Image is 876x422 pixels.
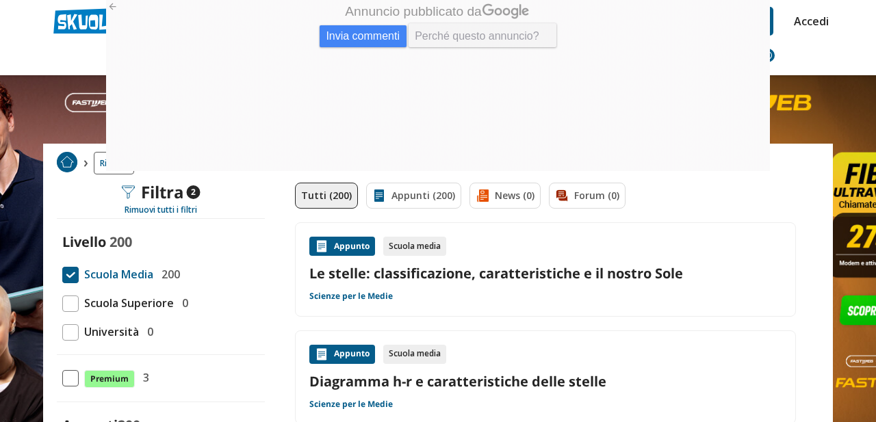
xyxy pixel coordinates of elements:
[309,291,393,302] a: Scienze per le Medie
[383,345,446,364] div: Scuola media
[62,233,106,251] label: Livello
[309,372,782,391] a: Diagramma h-r e caratteristiche delle stelle
[109,233,132,251] span: 200
[302,23,451,47] span: Perché questo annuncio?
[295,183,358,209] a: Tutti (200)
[84,370,135,388] span: Premium
[239,4,376,18] span: Annuncio pubblicato da
[794,7,823,36] a: Accedi
[383,237,446,256] div: Scuola media
[315,239,328,253] img: Appunti contenuto
[309,345,375,364] div: Appunto
[79,265,153,283] span: Scuola Media
[122,183,201,202] div: Filtra
[57,152,77,174] a: Home
[79,294,174,312] span: Scuola Superiore
[57,205,265,215] div: Rimuovi tutti i filtri
[94,152,134,174] a: Ricerca
[79,323,139,341] span: Università
[57,152,77,172] img: Home
[177,294,188,312] span: 0
[142,323,153,341] span: 0
[372,189,386,202] img: Appunti filtro contenuto
[156,265,180,283] span: 200
[315,347,328,361] img: Appunti contenuto
[309,399,393,410] a: Scienze per le Medie
[309,264,782,282] a: Le stelle: classificazione, caratteristiche e il nostro Sole
[122,185,136,199] img: Filtra filtri mobile
[138,369,149,386] span: 3
[366,183,461,209] a: Appunti (200)
[376,3,425,20] img: googlelogo_dark_color_84x28dp.png
[309,237,375,256] div: Appunto
[187,185,201,199] span: 2
[214,25,300,47] span: Invia commenti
